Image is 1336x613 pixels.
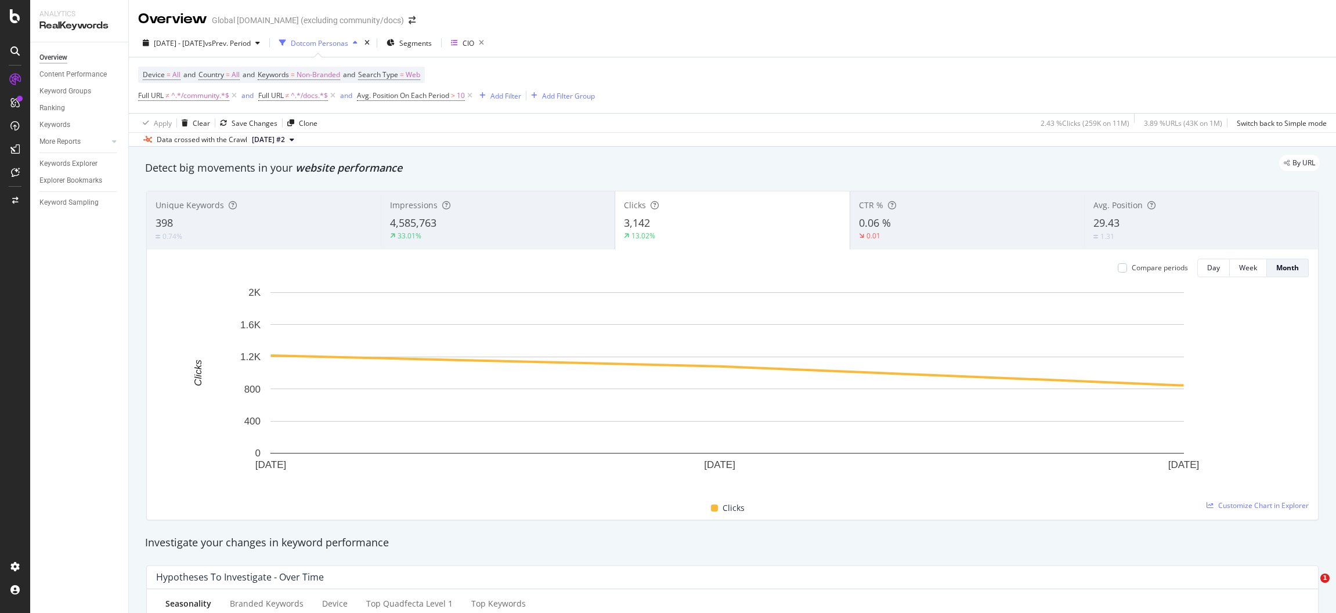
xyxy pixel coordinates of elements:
button: Add Filter Group [526,89,595,103]
div: Overview [138,9,207,29]
span: Avg. Position [1093,200,1143,211]
div: and [340,90,352,100]
div: Apply [154,118,172,128]
div: Ranking [39,102,65,114]
text: Clicks [193,360,204,386]
span: > [451,90,455,100]
span: All [232,67,240,83]
span: 2025 Jun. 3rd #2 [252,135,285,145]
div: 0.74% [163,231,182,241]
div: Device [322,598,348,610]
span: 29.43 [1093,216,1120,230]
div: CIO [463,38,474,48]
button: and [340,90,352,101]
div: Add Filter Group [542,91,595,101]
span: and [343,70,355,79]
div: 3.89 % URLs ( 43K on 1M ) [1144,118,1222,128]
div: Keyword Groups [39,85,91,97]
a: Explorer Bookmarks [39,175,120,187]
div: Week [1239,263,1257,273]
div: Clone [299,118,317,128]
div: Keywords [39,119,70,131]
div: 2.43 % Clicks ( 259K on 11M ) [1041,118,1129,128]
div: Clear [193,118,210,128]
span: 0.06 % [859,216,891,230]
span: [DATE] - [DATE] [154,38,205,48]
span: ^.*/docs.*$ [291,88,328,104]
span: Impressions [390,200,438,211]
text: 400 [244,416,261,427]
span: CTR % [859,200,883,211]
span: Non-Branded [297,67,340,83]
span: 398 [156,216,173,230]
div: 0.01 [866,231,880,241]
text: 0 [255,448,261,459]
span: = [167,70,171,79]
div: Switch back to Simple mode [1237,118,1327,128]
svg: A chart. [156,286,1298,488]
div: Save Changes [232,118,277,128]
div: Compare periods [1132,263,1188,273]
span: Device [143,70,165,79]
a: Customize Chart in Explorer [1207,500,1309,510]
button: and [241,90,254,101]
span: 10 [457,88,465,104]
div: and [241,90,254,100]
span: By URL [1292,159,1315,166]
button: Save Changes [215,114,277,132]
span: All [172,67,180,83]
button: Clone [283,114,317,132]
div: Content Performance [39,68,107,81]
div: RealKeywords [39,19,119,32]
a: Overview [39,52,120,64]
a: Keywords Explorer [39,158,120,170]
span: and [183,70,196,79]
text: 800 [244,384,261,395]
span: Full URL [138,90,164,100]
div: Top quadfecta Level 1 [366,598,453,610]
div: Month [1276,263,1299,273]
span: and [243,70,255,79]
div: Add Filter [490,91,521,101]
text: [DATE] [255,459,287,470]
a: More Reports [39,136,109,148]
div: Global [DOMAIN_NAME] (excluding community/docs) [212,14,404,26]
span: Clicks [723,501,745,515]
div: Hypotheses to Investigate - Over Time [156,571,324,583]
div: Branded Keywords [230,598,304,610]
text: [DATE] [1168,459,1200,470]
span: Segments [399,38,432,48]
span: Country [198,70,224,79]
button: Segments [382,34,436,52]
img: Equal [156,235,160,238]
div: 13.02% [631,231,655,241]
img: Equal [1093,235,1098,238]
div: Overview [39,52,67,64]
div: legacy label [1279,155,1320,171]
div: Seasonality [165,598,211,610]
div: Day [1207,263,1220,273]
div: times [362,37,372,49]
span: Search Type [358,70,398,79]
div: Data crossed with the Crawl [157,135,247,145]
button: Add Filter [475,89,521,103]
span: ≠ [286,90,290,100]
span: Web [406,67,420,83]
span: Unique Keywords [156,200,224,211]
a: Keywords [39,119,120,131]
button: CIO [446,34,489,52]
button: Week [1230,259,1267,277]
span: 4,585,763 [390,216,436,230]
div: 33.01% [398,231,421,241]
a: Keyword Sampling [39,197,120,209]
button: Month [1267,259,1309,277]
button: [DATE] - [DATE]vsPrev. Period [138,34,265,52]
iframe: Intercom live chat [1297,574,1324,601]
div: Top Keywords [471,598,526,610]
text: 1.6K [240,320,261,331]
span: Customize Chart in Explorer [1218,500,1309,510]
a: Keyword Groups [39,85,120,97]
span: 1 [1320,574,1330,583]
span: Avg. Position On Each Period [357,90,449,100]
